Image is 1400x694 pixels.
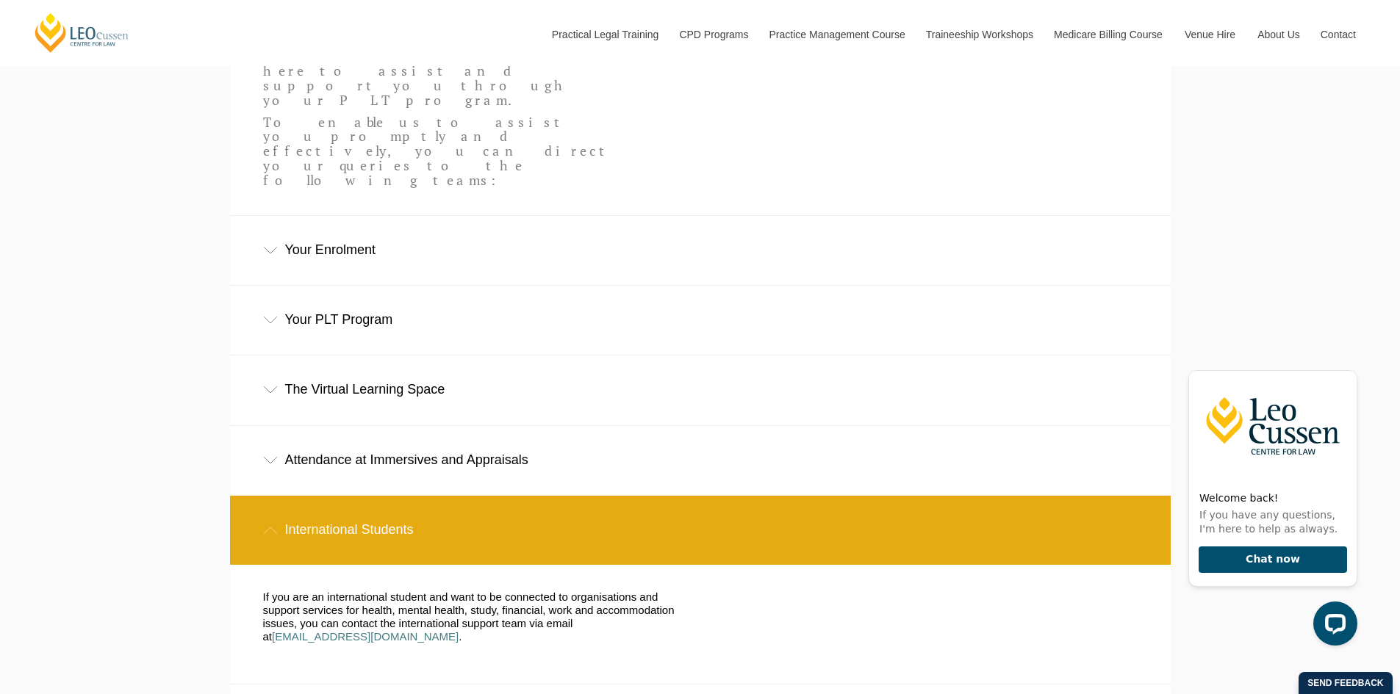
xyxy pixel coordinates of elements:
a: Traineeship Workshops [915,3,1043,66]
a: [EMAIL_ADDRESS][DOMAIN_NAME] [272,630,459,643]
a: About Us [1246,3,1310,66]
iframe: LiveChat chat widget [1177,344,1363,657]
p: The [PERSON_NAME] team are here to assist and support you through your PLT program. [263,50,614,108]
div: The Virtual Learning Space [230,355,1171,424]
div: Your PLT Program [230,286,1171,354]
a: Medicare Billing Course [1043,3,1174,66]
a: Venue Hire [1174,3,1246,66]
p: If you are an international student and want to be connected to organisations and support service... [263,590,678,643]
div: Attendance at Immersives and Appraisals [230,426,1171,494]
p: To enable us to assist you promptly and effectively, you can direct your queries to the following... [263,115,614,188]
a: Contact [1310,3,1367,66]
a: Practical Legal Training [541,3,669,66]
a: Practice Management Course [758,3,915,66]
a: [PERSON_NAME] Centre for Law [33,12,131,54]
div: International Students [230,496,1171,564]
div: Your Enrolment [230,216,1171,284]
a: CPD Programs [668,3,758,66]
